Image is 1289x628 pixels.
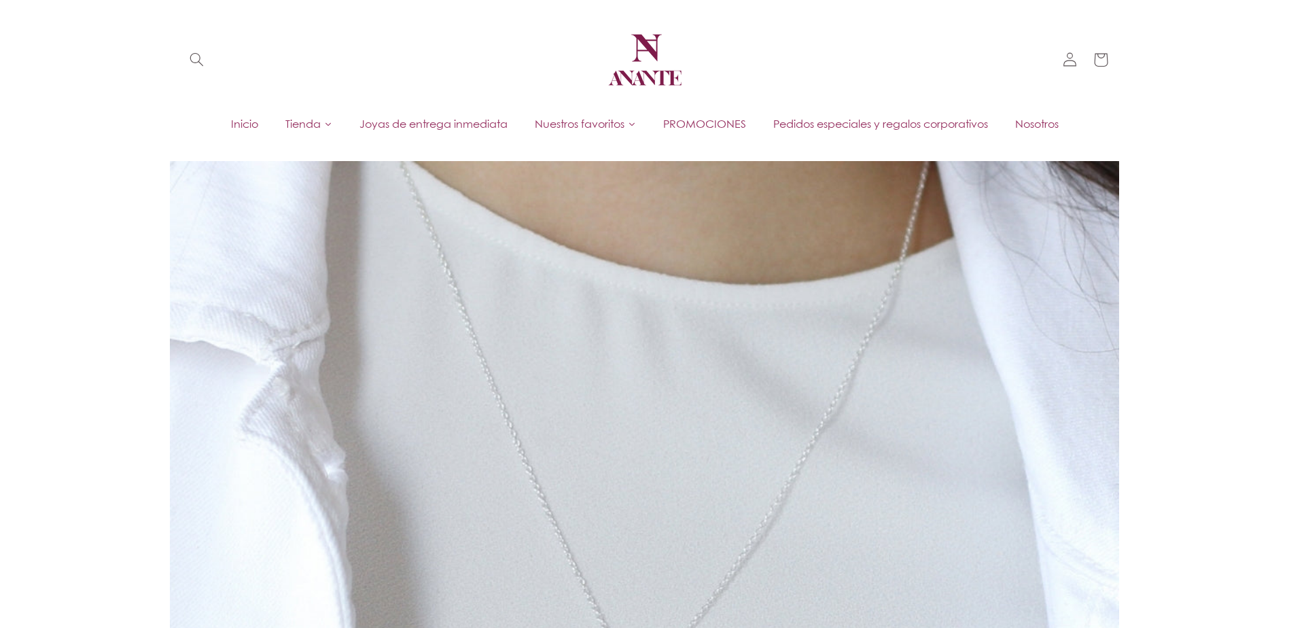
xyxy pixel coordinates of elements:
[272,114,346,134] a: Tienda
[521,114,650,134] a: Nuestros favoritos
[231,116,258,131] span: Inicio
[760,114,1002,134] a: Pedidos especiales y regalos corporativos
[1002,114,1072,134] a: Nosotros
[599,14,691,106] a: Anante Joyería | Diseño mexicano
[1015,116,1059,131] span: Nosotros
[346,114,521,134] a: Joyas de entrega inmediata
[217,114,272,134] a: Inicio
[663,116,746,131] span: PROMOCIONES
[285,116,321,131] span: Tienda
[773,116,988,131] span: Pedidos especiales y regalos corporativos
[535,116,624,131] span: Nuestros favoritos
[604,19,686,101] img: Anante Joyería | Diseño mexicano
[359,116,508,131] span: Joyas de entrega inmediata
[181,44,212,75] summary: Búsqueda
[650,114,760,134] a: PROMOCIONES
